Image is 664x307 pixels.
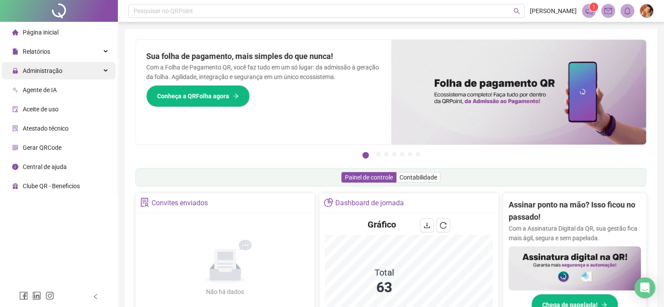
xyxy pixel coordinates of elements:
[399,174,437,181] span: Contabilidade
[23,144,62,151] span: Gerar QRCode
[12,48,18,55] span: file
[93,293,99,300] span: left
[362,152,369,159] button: 1
[345,174,393,181] span: Painel de controle
[23,183,80,190] span: Clube QR - Beneficios
[335,196,404,210] div: Dashboard de jornada
[12,145,18,151] span: qrcode
[23,48,50,55] span: Relatórios
[592,4,595,10] span: 1
[23,106,58,113] span: Aceite de uso
[146,62,381,82] p: Com a Folha de Pagamento QR, você faz tudo em um só lugar: da admissão à geração da folha. Agilid...
[233,93,239,99] span: arrow-right
[530,6,577,16] span: [PERSON_NAME]
[23,163,67,170] span: Central de ajuda
[509,199,641,224] h2: Assinar ponto na mão? Isso ficou no passado!
[151,196,208,210] div: Convites enviados
[604,7,612,15] span: mail
[400,152,404,156] button: 5
[32,291,41,300] span: linkedin
[140,198,149,207] span: solution
[12,125,18,131] span: solution
[12,106,18,112] span: audit
[146,50,381,62] h2: Sua folha de pagamento, mais simples do que nunca!
[585,7,593,15] span: notification
[23,125,69,132] span: Atestado técnico
[12,29,18,35] span: home
[634,277,655,298] div: Open Intercom Messenger
[589,3,598,11] sup: 1
[392,152,396,156] button: 4
[23,29,58,36] span: Página inicial
[509,246,641,290] img: banner%2F02c71560-61a6-44d4-94b9-c8ab97240462.png
[640,4,653,17] img: 76176
[384,152,389,156] button: 3
[12,183,18,189] span: gift
[19,291,28,300] span: facebook
[324,198,333,207] span: pie-chart
[23,86,57,93] span: Agente de IA
[45,291,54,300] span: instagram
[368,218,396,231] h4: Gráfico
[416,152,420,156] button: 7
[513,8,520,14] span: search
[423,222,430,229] span: download
[391,40,647,145] img: banner%2F8d14a306-6205-4263-8e5b-06e9a85ad873.png
[157,91,229,101] span: Conheça a QRFolha agora
[12,68,18,74] span: lock
[185,287,265,297] div: Não há dados
[509,224,641,243] p: Com a Assinatura Digital da QR, sua gestão fica mais ágil, segura e sem papelada.
[12,164,18,170] span: info-circle
[440,222,447,229] span: reload
[376,152,381,156] button: 2
[146,85,250,107] button: Conheça a QRFolha agora
[408,152,412,156] button: 6
[23,67,62,74] span: Administração
[623,7,631,15] span: bell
